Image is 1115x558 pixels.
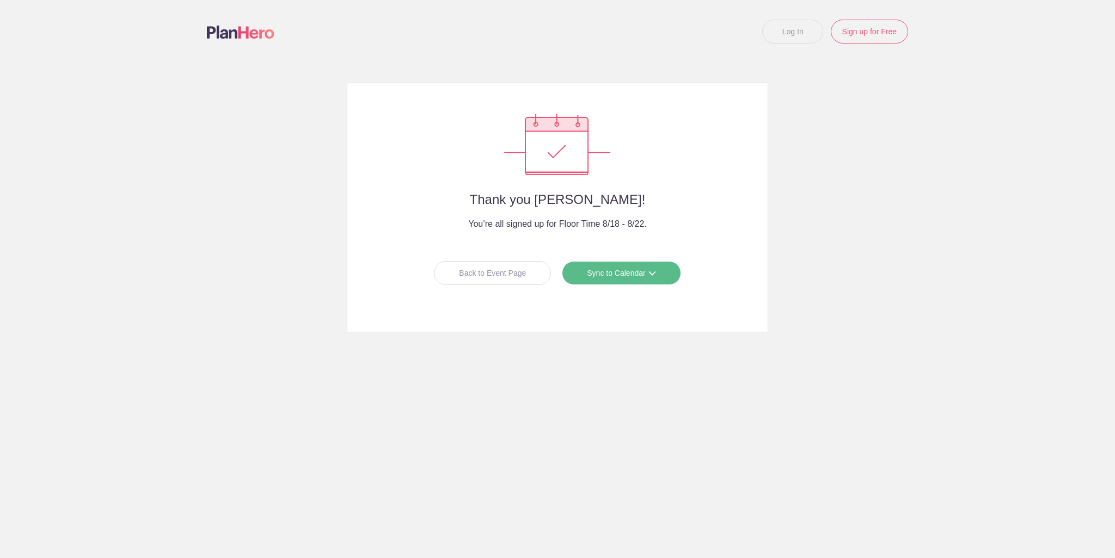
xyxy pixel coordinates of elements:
a: Sync to Calendar [562,261,681,285]
a: Back to Event Page [434,261,551,285]
h2: Thank you [PERSON_NAME]! [369,193,745,207]
a: Sign up for Free [831,20,908,44]
h4: You’re all signed up for Floor Time 8/18 - 8/22. [369,218,745,231]
img: Success confirmation [504,114,610,175]
img: Logo main planhero [207,26,274,39]
a: Log In [762,20,823,44]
